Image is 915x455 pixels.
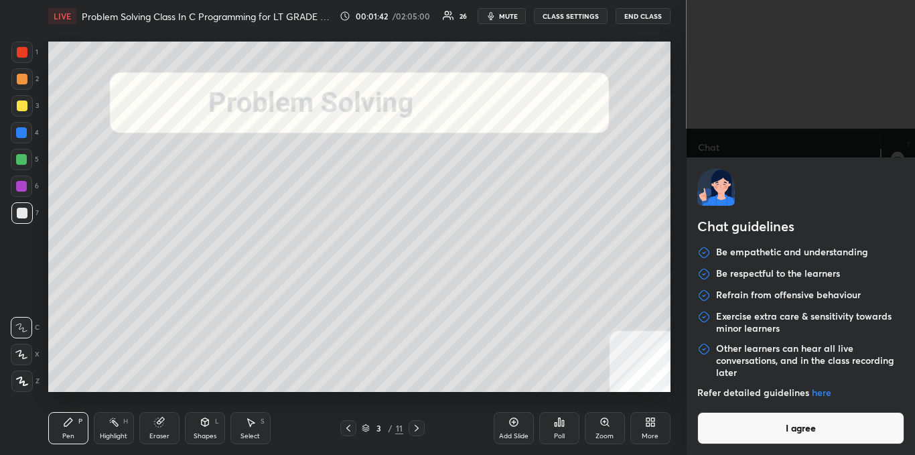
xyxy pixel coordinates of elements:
button: End Class [616,8,671,24]
div: 3 [372,424,386,432]
div: L [215,418,219,425]
h2: Chat guidelines [697,216,905,239]
span: mute [499,11,518,21]
div: Add Slide [499,433,529,440]
div: Pen [62,433,74,440]
button: mute [478,8,526,24]
div: X [11,344,40,365]
p: Other learners can hear all live conversations, and in the class recording later [716,342,905,379]
p: Exercise extra care & sensitivity towards minor learners [716,310,905,334]
div: 26 [460,13,467,19]
div: C [11,317,40,338]
div: 4 [11,122,39,143]
p: Refer detailed guidelines [697,387,905,399]
div: 1 [11,42,38,63]
div: 6 [11,176,39,197]
div: 5 [11,149,39,170]
div: Z [11,371,40,392]
div: 7 [11,202,39,224]
div: 3 [11,95,39,117]
div: Highlight [100,433,127,440]
div: 11 [395,422,403,434]
div: Eraser [149,433,169,440]
h4: Problem Solving Class In C Programming for LT GRADE Exam [82,10,334,23]
button: I agree [697,412,905,444]
button: CLASS SETTINGS [534,8,608,24]
div: P [78,418,82,425]
p: Be empathetic and understanding [716,246,868,259]
div: H [123,418,128,425]
p: Refrain from offensive behaviour [716,289,861,302]
div: Poll [554,433,565,440]
a: here [812,386,831,399]
div: LIVE [48,8,76,24]
div: 2 [11,68,39,90]
div: More [642,433,658,440]
div: Zoom [595,433,614,440]
div: Shapes [194,433,216,440]
div: Select [240,433,260,440]
p: Be respectful to the learners [716,267,840,281]
div: S [261,418,265,425]
div: / [389,424,393,432]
